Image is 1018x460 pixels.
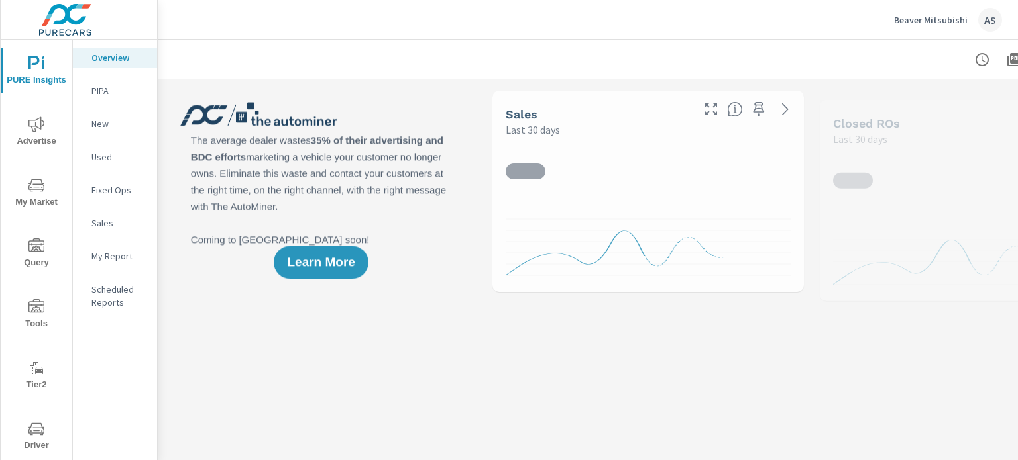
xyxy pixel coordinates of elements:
[91,150,146,163] p: Used
[73,180,157,200] div: Fixed Ops
[73,213,157,233] div: Sales
[73,147,157,167] div: Used
[748,99,769,120] span: Save this to your personalized report
[91,250,146,263] p: My Report
[91,51,146,64] p: Overview
[5,56,68,88] span: PURE Insights
[978,8,1002,32] div: AS
[506,107,537,121] h5: Sales
[91,216,146,230] p: Sales
[91,84,146,97] p: PIPA
[5,299,68,332] span: Tools
[73,48,157,68] div: Overview
[287,256,355,268] span: Learn More
[73,81,157,101] div: PIPA
[727,101,743,117] span: Number of vehicles sold by the dealership over the selected date range. [Source: This data is sou...
[5,360,68,392] span: Tier2
[5,238,68,271] span: Query
[506,122,560,138] p: Last 30 days
[91,117,146,130] p: New
[5,177,68,210] span: My Market
[91,283,146,309] p: Scheduled Reports
[274,246,368,279] button: Learn More
[73,114,157,134] div: New
[91,183,146,197] p: Fixed Ops
[833,131,887,147] p: Last 30 days
[701,99,722,120] button: Make Fullscreen
[5,421,68,453] span: Driver
[775,99,796,120] a: See more details in report
[73,279,157,312] div: Scheduled Reports
[833,116,900,130] h5: Closed ROs
[73,246,157,266] div: My Report
[5,116,68,149] span: Advertise
[894,14,968,26] p: Beaver Mitsubishi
